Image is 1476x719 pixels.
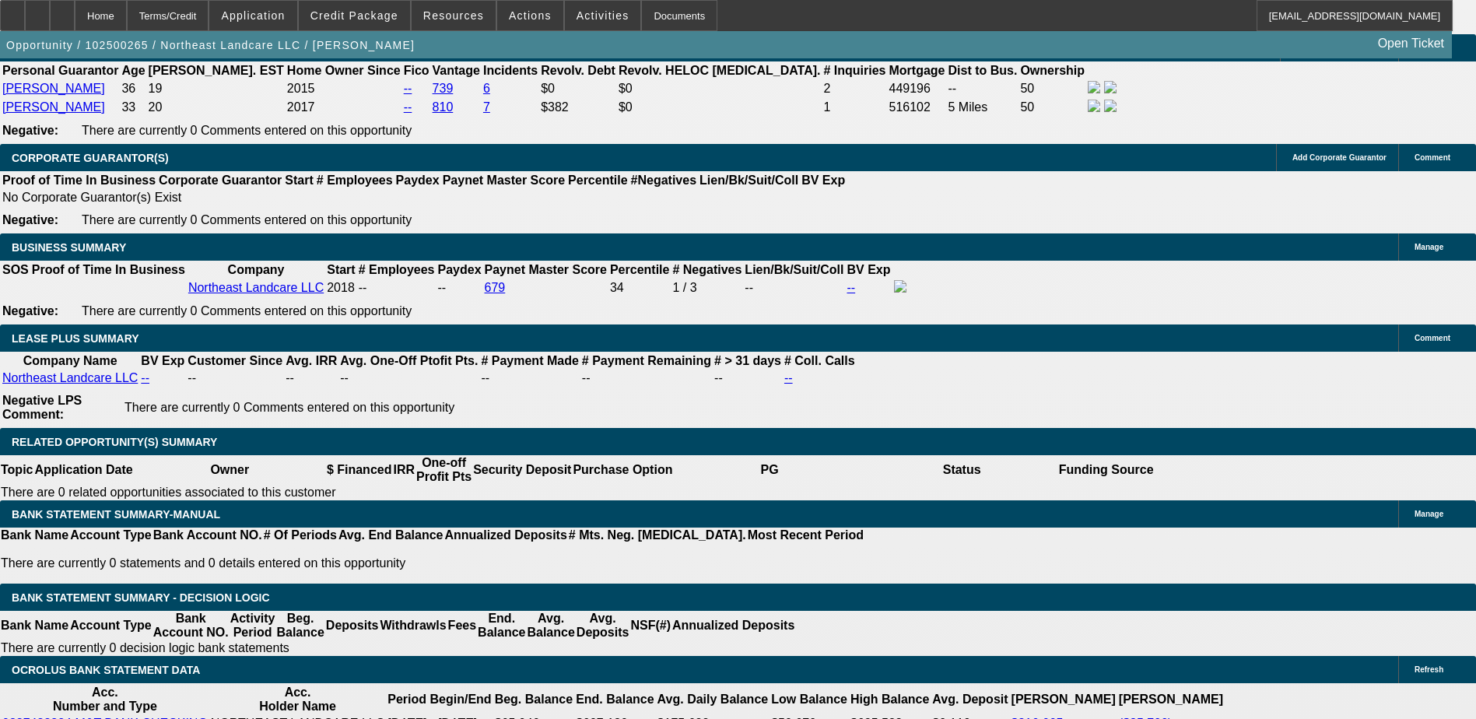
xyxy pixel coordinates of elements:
td: $382 [540,99,616,116]
td: -- [744,279,844,296]
td: 449196 [889,80,946,97]
td: -- [713,370,782,386]
b: # Payment Made [481,354,578,367]
th: High Balance [850,685,930,714]
th: Status [866,455,1058,485]
th: One-off Profit Pts [415,455,472,485]
a: [PERSON_NAME] [2,82,105,95]
button: Resources [412,1,496,30]
b: # Employees [359,263,435,276]
th: Avg. Daily Balance [657,685,770,714]
span: Actions [509,9,552,22]
span: Credit Package [310,9,398,22]
th: Funding Source [1058,455,1155,485]
th: Annualized Deposits [671,611,795,640]
span: -- [359,281,367,294]
th: Avg. Deposits [576,611,630,640]
td: -- [285,370,338,386]
b: # Negatives [672,263,742,276]
th: Account Type [69,528,153,543]
b: Negative: [2,213,58,226]
span: Opportunity / 102500265 / Northeast Landcare LLC / [PERSON_NAME] [6,39,415,51]
a: 7 [483,100,490,114]
th: End. Balance [575,685,654,714]
span: There are currently 0 Comments entered on this opportunity [82,213,412,226]
th: End. Balance [477,611,526,640]
button: Activities [565,1,641,30]
b: Home Owner Since [287,64,401,77]
th: Owner [134,455,326,485]
td: $0 [618,99,822,116]
th: Acc. Holder Name [210,685,385,714]
span: Manage [1415,243,1443,251]
span: 2017 [287,100,315,114]
p: There are currently 0 statements and 0 details entered on this opportunity [1,556,864,570]
span: Bank Statement Summary - Decision Logic [12,591,270,604]
b: BV Exp [141,354,184,367]
b: Dist to Bus. [948,64,1018,77]
b: # Payment Remaining [582,354,711,367]
b: Percentile [568,174,627,187]
td: $0 [618,80,822,97]
td: $0 [540,80,616,97]
a: -- [404,82,412,95]
a: Open Ticket [1372,30,1450,57]
td: -- [436,279,482,296]
span: Refresh [1415,665,1443,674]
b: Paynet Master Score [443,174,565,187]
b: # Coll. Calls [784,354,855,367]
a: -- [141,371,149,384]
th: Activity Period [230,611,276,640]
span: Resources [423,9,484,22]
div: 1 / 3 [672,281,742,295]
b: Ownership [1020,64,1085,77]
a: -- [784,371,793,384]
a: 739 [433,82,454,95]
button: Credit Package [299,1,410,30]
a: 6 [483,82,490,95]
b: Company [228,263,285,276]
span: Activities [577,9,629,22]
b: Avg. IRR [286,354,337,367]
b: # Employees [317,174,393,187]
span: LEASE PLUS SUMMARY [12,332,139,345]
th: Period Begin/End [387,685,492,714]
span: BANK STATEMENT SUMMARY-MANUAL [12,508,220,521]
th: Avg. Deposit [931,685,1008,714]
td: 50 [1019,80,1085,97]
th: SOS [2,262,30,278]
b: Lien/Bk/Suit/Coll [745,263,843,276]
th: Most Recent Period [747,528,864,543]
th: Purchase Option [572,455,673,485]
a: Northeast Landcare LLC [188,281,324,294]
b: BV Exp [801,174,845,187]
td: 5 Miles [948,99,1018,116]
b: Revolv. HELOC [MEDICAL_DATA]. [619,64,821,77]
b: [PERSON_NAME]. EST [149,64,284,77]
td: 19 [148,80,285,97]
th: [PERSON_NAME] [1118,685,1224,714]
th: Withdrawls [379,611,447,640]
td: -- [339,370,479,386]
b: Avg. One-Off Ptofit Pts. [340,354,478,367]
th: PG [673,455,865,485]
span: Comment [1415,334,1450,342]
th: Security Deposit [472,455,572,485]
b: Start [327,263,355,276]
td: -- [948,80,1018,97]
a: -- [404,100,412,114]
b: Lien/Bk/Suit/Coll [699,174,798,187]
td: -- [480,370,579,386]
img: linkedin-icon.png [1104,81,1117,93]
img: facebook-icon.png [1088,100,1100,112]
th: Avg. Balance [526,611,575,640]
img: linkedin-icon.png [1104,100,1117,112]
td: -- [581,370,712,386]
th: Bank Account NO. [153,528,263,543]
th: Account Type [69,611,153,640]
th: [PERSON_NAME] [1011,685,1117,714]
span: Add Corporate Guarantor [1292,153,1387,162]
b: BV Exp [847,263,890,276]
b: Personal Guarantor [2,64,118,77]
th: NSF(#) [629,611,671,640]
